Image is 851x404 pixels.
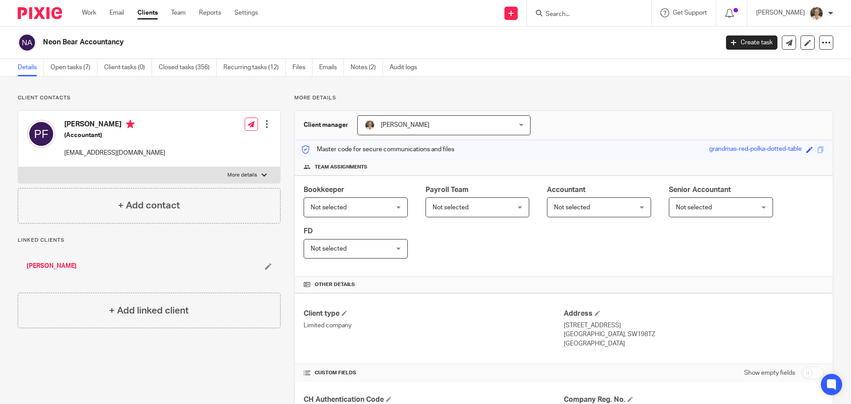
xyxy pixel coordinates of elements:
[18,7,62,19] img: Pixie
[137,8,158,17] a: Clients
[27,120,55,148] img: svg%3E
[293,59,312,76] a: Files
[351,59,383,76] a: Notes (2)
[301,145,454,154] p: Master code for secure communications and files
[199,8,221,17] a: Reports
[545,11,625,19] input: Search
[564,321,824,330] p: [STREET_ADDRESS]
[304,186,344,193] span: Bookkeeper
[669,186,731,193] span: Senior Accountant
[27,262,77,271] a: [PERSON_NAME]
[43,38,579,47] h2: Neon Bear Accountancy
[18,237,281,244] p: Linked clients
[304,369,564,377] h4: CUSTOM FIELDS
[744,369,795,377] label: Show empty fields
[18,59,44,76] a: Details
[709,145,802,155] div: grandmas-red-polka-dotted-table
[64,120,165,131] h4: [PERSON_NAME]
[171,8,186,17] a: Team
[673,10,707,16] span: Get Support
[554,204,590,211] span: Not selected
[223,59,286,76] a: Recurring tasks (12)
[82,8,96,17] a: Work
[64,131,165,140] h5: (Accountant)
[315,281,355,288] span: Other details
[304,121,348,129] h3: Client manager
[311,204,347,211] span: Not selected
[564,309,824,318] h4: Address
[126,120,135,129] i: Primary
[547,186,586,193] span: Accountant
[227,172,257,179] p: More details
[425,186,468,193] span: Payroll Team
[315,164,367,171] span: Team assignments
[118,199,180,212] h4: + Add contact
[809,6,824,20] img: Pete%20with%20glasses.jpg
[109,8,124,17] a: Email
[104,59,152,76] a: Client tasks (0)
[676,204,712,211] span: Not selected
[64,149,165,157] p: [EMAIL_ADDRESS][DOMAIN_NAME]
[304,227,313,235] span: FD
[18,94,281,102] p: Client contacts
[756,8,805,17] p: [PERSON_NAME]
[364,120,375,130] img: Pete%20with%20glasses.jpg
[109,304,189,318] h4: + Add linked client
[433,204,468,211] span: Not selected
[18,33,36,52] img: svg%3E
[319,59,344,76] a: Emails
[726,35,777,50] a: Create task
[304,309,564,318] h4: Client type
[564,330,824,339] p: [GEOGRAPHIC_DATA], SW198TZ
[51,59,98,76] a: Open tasks (7)
[304,321,564,330] p: Limited company
[381,122,429,128] span: [PERSON_NAME]
[564,339,824,348] p: [GEOGRAPHIC_DATA]
[294,94,833,102] p: More details
[234,8,258,17] a: Settings
[159,59,217,76] a: Closed tasks (356)
[390,59,424,76] a: Audit logs
[311,246,347,252] span: Not selected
